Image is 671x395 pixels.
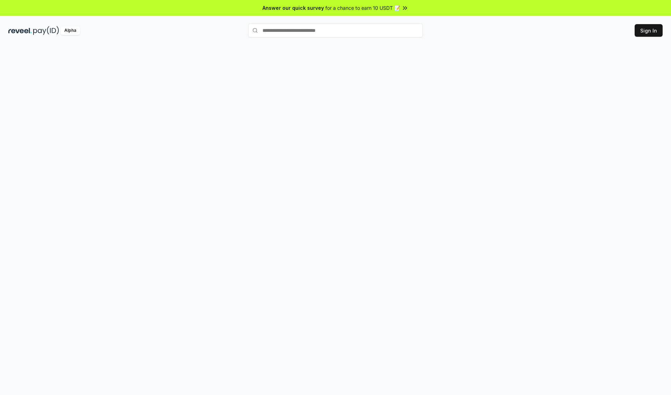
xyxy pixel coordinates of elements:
span: Answer our quick survey [262,4,324,12]
span: for a chance to earn 10 USDT 📝 [325,4,400,12]
img: reveel_dark [8,26,32,35]
img: pay_id [33,26,59,35]
div: Alpha [60,26,80,35]
button: Sign In [635,24,663,37]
